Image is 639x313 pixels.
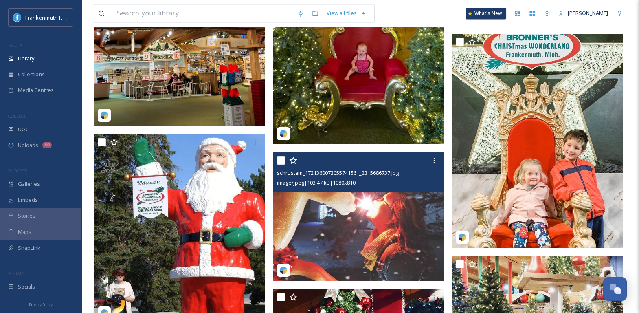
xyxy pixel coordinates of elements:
[18,244,40,252] span: SnapLink
[18,228,31,236] span: Maps
[323,5,370,21] a: View all files
[18,126,29,133] span: UGC
[42,142,52,148] div: 50
[8,42,22,48] span: MEDIA
[8,113,26,119] span: COLLECT
[279,266,288,274] img: snapsea-logo.png
[8,168,27,174] span: WIDGETS
[18,196,38,204] span: Embeds
[458,233,466,241] img: snapsea-logo.png
[466,8,506,19] a: What's New
[29,302,53,307] span: Privacy Policy
[603,277,627,301] button: Open Chat
[277,179,356,186] span: image/jpeg | 103.47 kB | 1080 x 810
[277,169,399,176] span: schrustam_1721360073055741561_2315686737.jpg
[18,283,35,291] span: Socials
[273,152,444,281] img: schrustam_1721360073055741561_2315686737.jpg
[568,9,608,17] span: [PERSON_NAME]
[8,270,24,276] span: SOCIALS
[18,141,38,149] span: Uploads
[18,55,34,62] span: Library
[18,212,35,220] span: Stories
[554,5,612,21] a: [PERSON_NAME]
[29,299,53,309] a: Privacy Policy
[113,4,293,22] input: Search your library
[18,180,40,188] span: Galleries
[100,111,108,119] img: snapsea-logo.png
[18,71,45,78] span: Collections
[25,13,87,21] span: Frankenmuth [US_STATE]
[18,86,54,94] span: Media Centres
[452,34,623,248] img: ashley.cepeda_18069543676180955.jpg
[279,130,288,138] img: snapsea-logo.png
[13,13,21,22] img: Social%20Media%20PFP%202025.jpg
